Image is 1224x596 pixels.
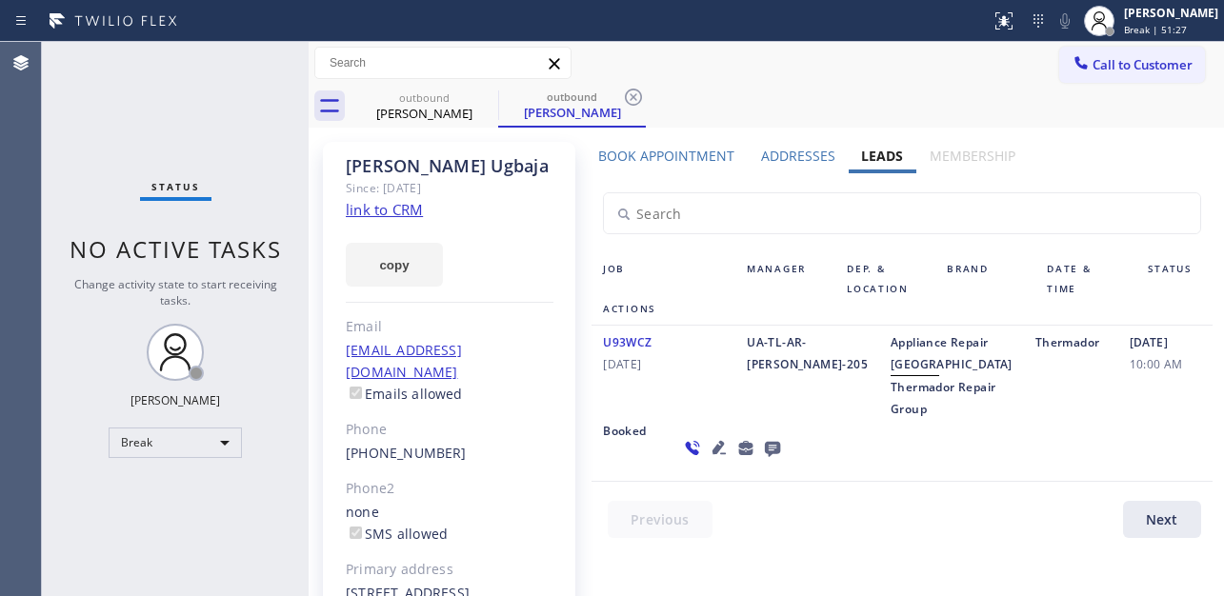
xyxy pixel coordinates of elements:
div: none [346,502,553,546]
a: [EMAIL_ADDRESS][DOMAIN_NAME] [346,341,462,381]
input: Search [315,48,571,78]
input: Search [604,193,1199,233]
label: Book Appointment [598,147,734,165]
a: link to CRM [346,200,423,219]
span: Change activity state to start receiving tasks. [74,276,277,308]
span: 10:00 AM [1130,353,1201,375]
label: Addresses [761,147,835,165]
div: Since: [DATE] [346,177,553,199]
span: Appliance Repair [GEOGRAPHIC_DATA] [891,334,1013,372]
input: SMS allowed [350,526,362,539]
input: Emails allowed [350,387,362,399]
div: Actions [592,299,720,319]
div: Thermador [1024,331,1118,420]
div: UA-TL-AR-[PERSON_NAME]-205 [735,331,879,420]
div: Phone2 [346,478,553,500]
div: outbound [352,90,496,105]
span: No active tasks [70,233,282,265]
div: Booked [592,420,668,475]
span: [DATE] [603,353,724,375]
div: Date & Time [1035,259,1135,299]
div: [DATE] [1118,331,1213,420]
span: U93WCZ [603,334,652,350]
div: [PERSON_NAME] [352,105,496,122]
div: Ken Ugbaja [500,85,644,126]
span: Call to Customer [1093,56,1193,73]
button: Call to Customer [1059,47,1205,83]
span: Status [151,180,200,193]
span: Thermador Repair Group [891,379,995,417]
div: Phone [346,419,553,441]
div: [PERSON_NAME] Ugbaja [346,155,553,177]
div: Manager [735,259,835,299]
div: outbound [500,89,644,104]
div: [PERSON_NAME] [500,104,644,121]
label: SMS allowed [346,525,448,543]
div: Dep. & Location [835,259,935,299]
label: Leads [861,147,903,165]
label: Membership [930,147,1015,165]
label: Emails allowed [346,385,463,403]
a: [PHONE_NUMBER] [346,444,467,462]
div: Break [109,427,242,458]
div: Job [592,259,735,299]
span: Break | 51:27 [1124,23,1187,36]
div: Brand [935,259,1035,299]
div: Status [1136,259,1213,299]
button: copy [346,243,443,287]
div: Ken Ugbaja [352,85,496,128]
button: Mute [1052,8,1078,34]
div: [PERSON_NAME] [130,392,220,408]
div: [PERSON_NAME] [1124,5,1218,21]
div: Primary address [346,559,553,581]
div: Email [346,316,553,338]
